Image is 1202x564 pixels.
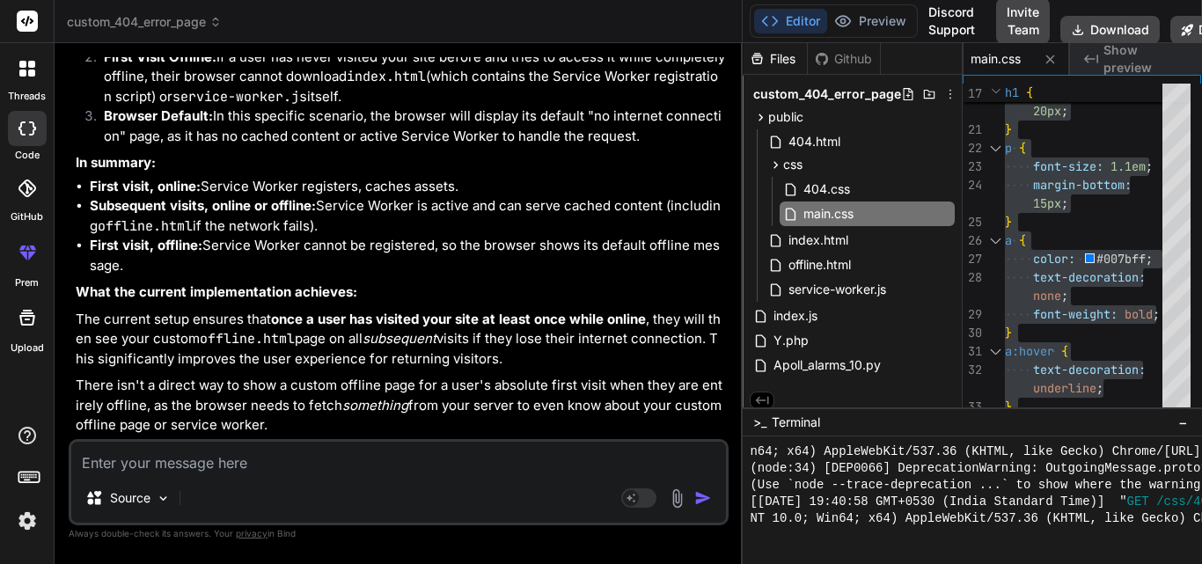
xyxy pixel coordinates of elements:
[694,489,712,507] img: icon
[1033,306,1118,322] span: font-weight:
[98,217,193,235] code: offline.html
[104,48,216,65] strong: First Visit Offline:
[76,310,725,370] p: The current setup ensures that , they will then see your custom page on all visits if they lose t...
[1033,103,1061,119] span: 20px
[1178,414,1188,431] span: −
[1019,140,1026,156] span: {
[971,50,1021,68] span: main.css
[11,209,43,224] label: GitHub
[90,48,725,107] li: If a user has never visited your site before and tries to access it while completely offline, the...
[110,489,150,507] p: Source
[1033,158,1103,174] span: font-size:
[90,237,202,253] strong: First visit, offline:
[236,528,268,538] span: privacy
[8,89,46,104] label: threads
[76,283,357,300] strong: What the current implementation achieves:
[1096,380,1103,396] span: ;
[11,341,44,355] label: Upload
[271,311,646,327] strong: once a user has visited your site at least once while online
[787,230,850,251] span: index.html
[90,106,725,146] li: In this specific scenario, the browser will display its default "no internet connection" page, as...
[1033,362,1146,377] span: text-decoration:
[963,361,982,379] div: 32
[772,330,810,351] span: Y.php
[802,179,852,200] span: 404.css
[76,154,156,171] strong: In summary:
[1005,214,1012,230] span: }
[200,330,295,348] code: offline.html
[1061,195,1068,211] span: ;
[1097,251,1147,267] span: #007bff
[963,139,982,157] div: 22
[963,231,982,250] div: 26
[1005,84,1019,100] span: h1
[963,342,982,361] div: 31
[963,213,982,231] div: 25
[104,107,213,124] strong: Browser Default:
[67,13,222,31] span: custom_404_error_page
[1033,251,1075,267] span: color:
[802,203,855,224] span: main.css
[1005,325,1012,341] span: }
[827,9,913,33] button: Preview
[772,305,819,326] span: index.js
[15,275,39,290] label: prem
[1005,121,1012,137] span: }
[76,376,725,436] p: There isn't a direct way to show a custom offline page for a user's absolute first visit when the...
[1033,195,1061,211] span: 15px
[12,506,42,536] img: settings
[1005,232,1012,248] span: a
[1060,16,1160,44] button: Download
[342,397,408,414] em: something
[90,177,725,197] li: Service Worker registers, caches assets.
[363,330,436,347] em: subsequent
[1147,251,1154,267] span: ;
[1153,306,1160,322] span: ;
[1005,140,1012,156] span: p
[984,231,1007,250] div: Click to collapse the range.
[1033,288,1061,304] span: none
[90,196,725,236] li: Service Worker is active and can serve cached content (including if the network fails).
[1127,494,1149,510] span: GET
[69,525,729,542] p: Always double-check its answers. Your in Bind
[754,9,827,33] button: Editor
[1033,177,1132,193] span: margin-bottom:
[1061,343,1068,359] span: {
[667,488,687,509] img: attachment
[963,398,982,416] div: 33
[963,121,982,139] div: 21
[787,254,853,275] span: offline.html
[1125,306,1153,322] span: bold
[1019,232,1026,248] span: {
[1146,158,1153,174] span: ;
[963,176,982,194] div: 24
[1033,269,1146,285] span: text-decoration:
[1005,343,1054,359] span: a:hover
[772,355,883,376] span: Apoll_alarms_10.py
[15,148,40,163] label: code
[984,139,1007,157] div: Click to collapse the range.
[783,156,803,173] span: css
[90,197,316,214] strong: Subsequent visits, online or offline:
[156,491,171,506] img: Pick Models
[772,414,820,431] span: Terminal
[963,84,982,103] span: 17
[90,178,201,194] strong: First visit, online:
[1033,380,1096,396] span: underline
[963,250,982,268] div: 27
[808,50,880,68] div: Github
[753,85,901,103] span: custom_404_error_page
[172,88,307,106] code: service-worker.js
[1061,103,1068,119] span: ;
[963,268,982,287] div: 28
[787,131,842,152] span: 404.html
[1175,408,1191,436] button: −
[1026,84,1033,100] span: {
[984,342,1007,361] div: Click to collapse the range.
[963,324,982,342] div: 30
[750,494,1126,510] span: [[DATE] 19:40:58 GMT+0530 (India Standard Time)] "
[1103,41,1188,77] span: Show preview
[753,414,766,431] span: >_
[90,236,725,275] li: Service Worker cannot be registered, so the browser shows its default offline message.
[1110,158,1146,174] span: 1.1em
